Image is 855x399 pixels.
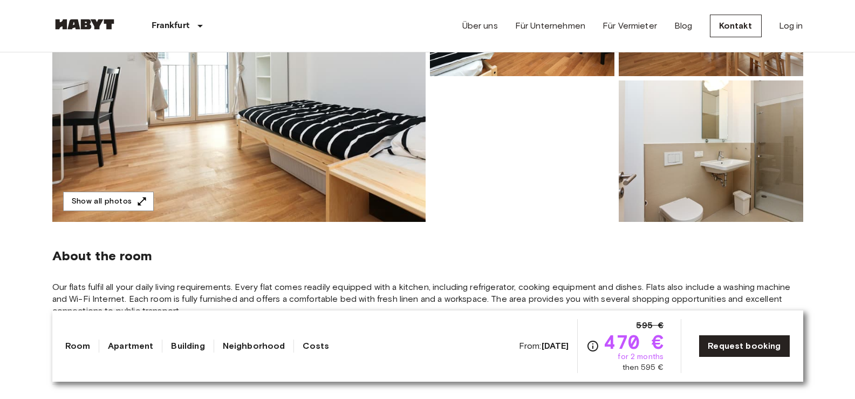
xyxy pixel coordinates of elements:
[223,340,285,353] a: Neighborhood
[152,19,189,32] p: Frankfurt
[303,340,329,353] a: Costs
[619,80,803,222] img: Picture of unit DE-04-004-02M
[636,319,664,332] span: 595 €
[52,19,117,30] img: Habyt
[674,19,693,32] a: Blog
[515,19,585,32] a: Für Unternehmen
[623,362,664,373] span: then 595 €
[603,19,657,32] a: Für Vermieter
[52,281,803,317] span: Our flats fulfil all your daily living requirements. Every flat comes readily equipped with a kit...
[108,340,153,353] a: Apartment
[430,80,614,222] img: Picture of unit DE-04-004-02M
[779,19,803,32] a: Log in
[699,335,790,357] a: Request booking
[63,192,154,212] button: Show all photos
[618,351,664,362] span: for 2 months
[462,19,498,32] a: Über uns
[519,340,569,352] span: From:
[52,248,803,264] span: About the room
[171,340,204,353] a: Building
[604,332,664,351] span: 470 €
[710,15,762,37] a: Kontakt
[542,341,569,351] b: [DATE]
[586,340,599,353] svg: Check cost overview for full price breakdown. Please note that discounts apply to new joiners onl...
[65,340,91,353] a: Room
